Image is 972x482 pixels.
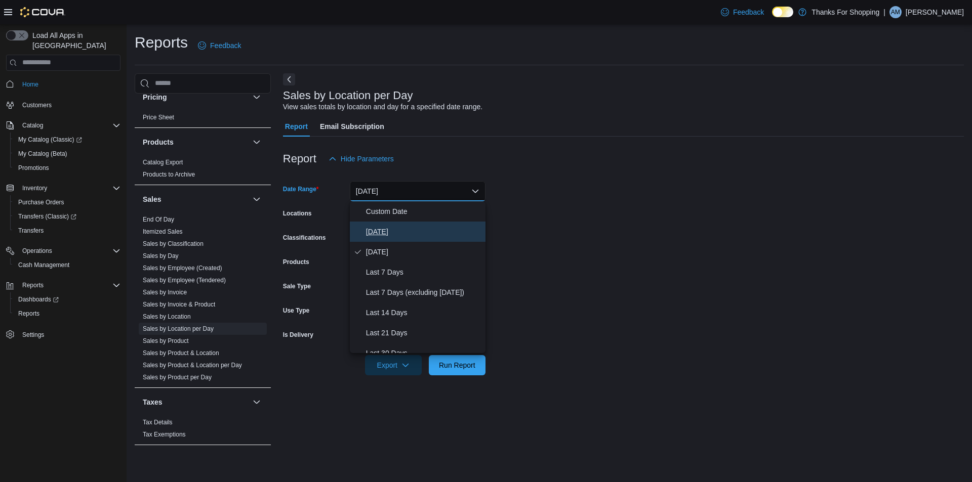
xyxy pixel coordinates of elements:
[18,295,59,303] span: Dashboards
[429,355,485,375] button: Run Report
[366,266,481,278] span: Last 7 Days
[2,244,125,258] button: Operations
[143,92,167,102] h3: Pricing
[772,7,793,17] input: Dark Mode
[812,6,879,18] p: Thanks For Shopping
[14,134,120,146] span: My Catalog (Classic)
[22,331,44,339] span: Settings
[135,213,271,387] div: Sales
[22,80,38,89] span: Home
[2,118,125,133] button: Catalog
[14,308,44,320] a: Reports
[251,396,263,408] button: Taxes
[143,240,204,248] span: Sales by Classification
[143,349,219,357] span: Sales by Product & Location
[143,289,187,296] a: Sales by Invoice
[14,210,80,223] a: Transfers (Classic)
[18,164,49,172] span: Promotions
[143,171,195,178] a: Products to Archive
[366,327,481,339] span: Last 21 Days
[18,212,76,221] span: Transfers (Classic)
[2,278,125,292] button: Reports
[14,148,71,160] a: My Catalog (Beta)
[14,196,68,208] a: Purchase Orders
[10,161,125,175] button: Promotions
[143,325,214,332] a: Sales by Location per Day
[891,6,900,18] span: AM
[283,185,319,193] label: Date Range
[143,337,189,345] span: Sales by Product
[366,246,481,258] span: [DATE]
[143,431,186,438] a: Tax Exemptions
[135,416,271,445] div: Taxes
[2,98,125,112] button: Customers
[20,7,65,17] img: Cova
[14,293,120,305] span: Dashboards
[14,259,120,271] span: Cash Management
[283,306,309,315] label: Use Type
[285,116,308,137] span: Report
[439,360,475,370] span: Run Report
[143,228,183,236] span: Itemized Sales
[251,193,263,205] button: Sales
[18,310,39,318] span: Reports
[18,329,48,341] a: Settings
[14,196,120,208] span: Purchase Orders
[283,234,326,242] label: Classifications
[2,77,125,92] button: Home
[143,137,249,147] button: Products
[366,226,481,238] span: [DATE]
[717,2,768,22] a: Feedback
[143,264,222,272] span: Sales by Employee (Created)
[143,277,226,284] a: Sales by Employee (Tendered)
[143,92,249,102] button: Pricing
[10,224,125,238] button: Transfers
[143,252,179,260] span: Sales by Day
[143,276,226,284] span: Sales by Employee (Tendered)
[2,327,125,341] button: Settings
[143,265,222,272] a: Sales by Employee (Created)
[143,159,183,166] a: Catalog Export
[283,73,295,85] button: Next
[366,205,481,217] span: Custom Date
[18,198,64,206] span: Purchase Orders
[22,247,52,255] span: Operations
[18,136,82,144] span: My Catalog (Classic)
[143,337,189,344] a: Sales by Product
[143,288,187,296] span: Sales by Invoice
[143,113,174,121] span: Price Sheet
[10,292,125,306] a: Dashboards
[14,259,73,271] a: Cash Management
[883,6,885,18] p: |
[143,361,242,369] span: Sales by Product & Location per Day
[366,347,481,359] span: Last 30 Days
[14,225,120,237] span: Transfers
[10,147,125,161] button: My Catalog (Beta)
[14,293,63,305] a: Dashboards
[283,90,413,102] h3: Sales by Location per Day
[325,149,398,169] button: Hide Parameters
[143,216,174,223] a: End Of Day
[18,245,120,257] span: Operations
[143,397,163,407] h3: Taxes
[283,102,482,112] div: View sales totals by location and day for a specified date range.
[350,181,485,201] button: [DATE]
[143,374,212,381] a: Sales by Product per Day
[143,373,212,381] span: Sales by Product per Day
[341,154,394,164] span: Hide Parameters
[14,162,53,174] a: Promotions
[14,225,48,237] a: Transfers
[906,6,964,18] p: [PERSON_NAME]
[18,182,51,194] button: Inventory
[18,279,48,291] button: Reports
[14,308,120,320] span: Reports
[210,40,241,51] span: Feedback
[2,181,125,195] button: Inventory
[22,281,44,289] span: Reports
[371,355,416,375] span: Export
[28,30,120,51] span: Load All Apps in [GEOGRAPHIC_DATA]
[18,182,120,194] span: Inventory
[14,148,120,160] span: My Catalog (Beta)
[18,245,56,257] button: Operations
[143,300,215,309] span: Sales by Invoice & Product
